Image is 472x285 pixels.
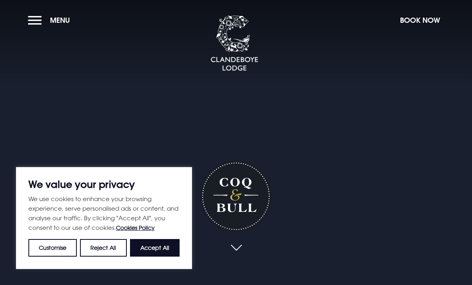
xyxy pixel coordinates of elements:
div: We value your privacy [16,167,192,269]
h1: Coq & Bull [200,160,272,232]
button: Reject All [80,239,126,257]
button: Accept All [130,239,180,257]
img: Clandeboye Lodge [210,16,258,72]
p: We value your privacy [28,179,180,189]
button: Book Now [396,12,444,29]
button: Menu [28,12,74,29]
button: Customise [28,239,77,257]
a: Cookies Policy [116,224,155,231]
p: We use cookies to enhance your browsing experience, serve personalised ads or content, and analys... [28,194,180,233]
span: Menu [50,16,70,25]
